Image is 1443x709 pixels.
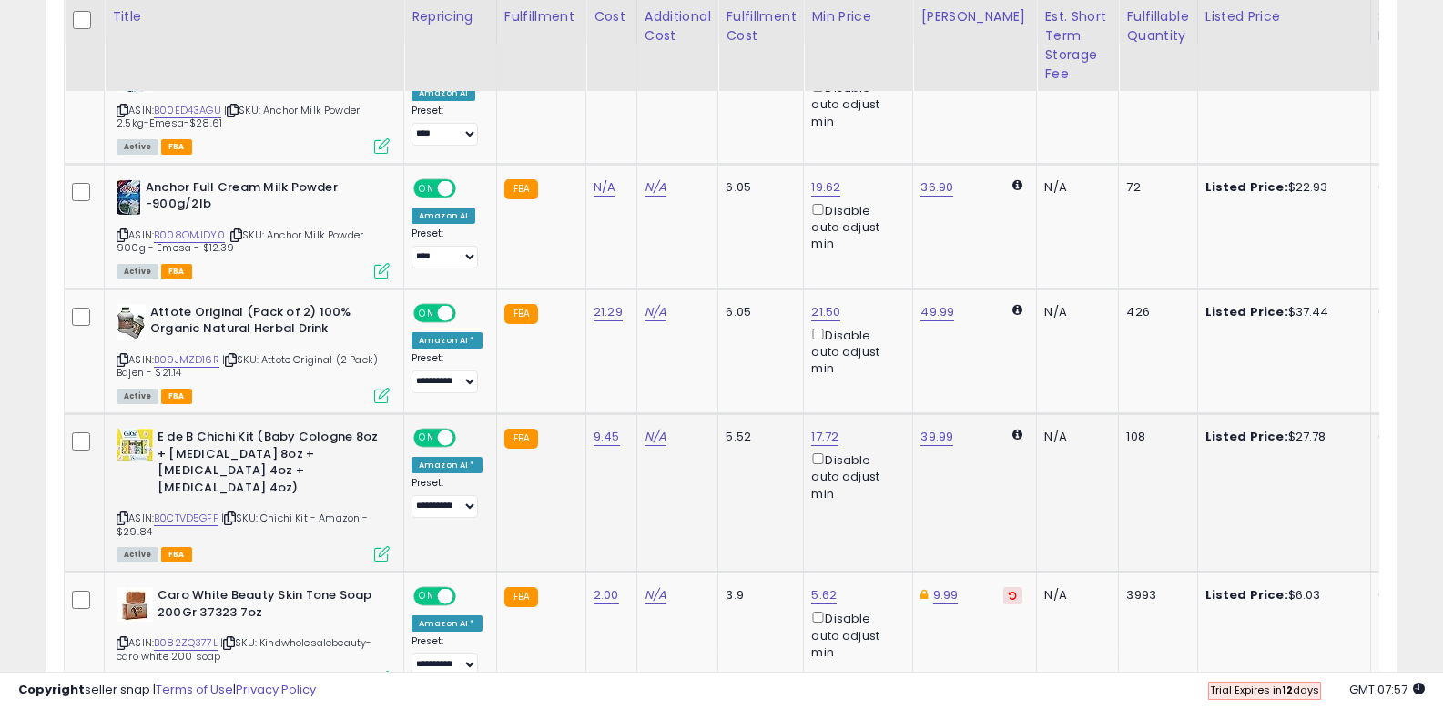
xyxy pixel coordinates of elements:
span: OFF [453,589,483,604]
div: Fulfillment Cost [726,7,796,46]
div: Repricing [412,7,489,26]
b: Caro White Beauty Skin Tone Soap 200Gr 37323 7oz [158,587,379,625]
a: 5.62 [811,586,837,604]
div: Preset: [412,228,483,268]
div: Amazon AI * [412,332,483,349]
a: 9.99 [933,586,959,604]
b: Listed Price: [1205,428,1288,445]
div: ASIN: [117,429,390,560]
div: [PERSON_NAME] [920,7,1029,26]
a: 36.90 [920,178,953,197]
a: 9.45 [594,428,620,446]
img: 51TiCpIVTgL._SL40_.jpg [117,179,141,216]
a: B09JMZD16R [154,352,219,368]
div: N/A [1044,429,1104,445]
div: 426 [1126,304,1183,320]
div: N/A [1044,179,1104,196]
span: ON [415,306,438,321]
div: Disable auto adjust min [811,325,899,378]
b: Anchor Full Cream Milk Powder -900g/2lb [146,179,367,218]
span: All listings currently available for purchase on Amazon [117,264,158,279]
div: Disable auto adjust min [811,200,899,253]
div: Listed Price [1205,7,1363,26]
b: E de B Chichi Kit (Baby Cologne 8oz + [MEDICAL_DATA] 8oz + [MEDICAL_DATA] 4oz + [MEDICAL_DATA] 4oz) [158,429,379,501]
div: Cost [594,7,629,26]
div: Preset: [412,477,483,518]
a: 21.50 [811,303,840,321]
small: FBA [504,179,538,199]
div: $6.03 [1205,587,1357,603]
div: $27.78 [1205,429,1357,445]
span: FBA [161,547,192,562]
span: | SKU: Chichi Kit - Amazon - $29.84 [117,511,369,538]
a: 19.62 [811,178,840,197]
a: N/A [645,303,666,321]
img: 51qqXtTXSCL._SL40_.jpg [117,429,153,461]
div: Amazon AI [412,208,475,224]
div: Disable auto adjust min [811,608,899,661]
b: Attote Original (Pack of 2) 100% Organic Natural Herbal Drink [150,304,371,342]
div: ASIN: [117,304,390,401]
span: All listings currently available for purchase on Amazon [117,389,158,404]
div: Fulfillment [504,7,578,26]
span: | SKU: Anchor Milk Powder 2.5kg-Emesa-$28.61 [117,103,360,130]
div: 0.00 [1378,179,1408,196]
span: OFF [453,430,483,446]
div: $22.93 [1205,179,1357,196]
a: Terms of Use [156,681,233,698]
div: Preset: [412,105,483,146]
span: ON [415,180,438,196]
a: N/A [645,178,666,197]
b: Listed Price: [1205,586,1288,603]
div: 0.00 [1378,429,1408,445]
span: ON [415,589,438,604]
a: 17.72 [811,428,838,446]
b: Listed Price: [1205,178,1288,196]
div: Ship Price [1378,7,1415,46]
div: Disable auto adjust min [811,77,899,130]
img: 41zHSiuqJxL._SL40_.jpg [117,304,146,340]
div: Preset: [412,352,483,393]
div: Amazon AI * [412,457,483,473]
span: | SKU: Anchor Milk Powder 900g - Emesa - $12.39 [117,228,363,255]
span: ON [415,430,438,446]
div: ASIN: [117,179,390,277]
a: N/A [645,428,666,446]
div: 6.05 [726,304,789,320]
div: Amazon AI [412,85,475,101]
span: FBA [161,264,192,279]
div: Est. Short Term Storage Fee [1044,7,1111,84]
div: 6.05 [726,179,789,196]
div: ASIN: [117,587,390,684]
div: N/A [1044,304,1104,320]
a: B082ZQ377L [154,635,218,651]
a: B00ED43AGU [154,103,221,118]
div: Disable auto adjust min [811,450,899,502]
small: FBA [504,304,538,324]
a: 49.99 [920,303,954,321]
div: Title [112,7,396,26]
span: | SKU: Attote Original (2 Pack) Bajen - $21.14 [117,352,378,380]
div: Preset: [412,635,483,676]
span: All listings currently available for purchase on Amazon [117,547,158,562]
div: Fulfillable Quantity [1126,7,1189,46]
a: B0CTVD5GFF [154,511,218,526]
a: Privacy Policy [236,681,316,698]
div: ASIN: [117,56,390,152]
strong: Copyright [18,681,85,698]
div: seller snap | | [18,682,316,699]
div: N/A [1044,587,1104,603]
div: 108 [1126,429,1183,445]
span: 2025-09-11 07:57 GMT [1349,681,1425,698]
div: 3993 [1126,587,1183,603]
div: 3.9 [726,587,789,603]
span: OFF [453,306,483,321]
div: Amazon AI * [412,615,483,632]
div: 72 [1126,179,1183,196]
b: Listed Price: [1205,303,1288,320]
div: 0.00 [1378,587,1408,603]
a: N/A [594,178,615,197]
small: FBA [504,429,538,449]
a: B008OMJDY0 [154,228,225,243]
div: $37.44 [1205,304,1357,320]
